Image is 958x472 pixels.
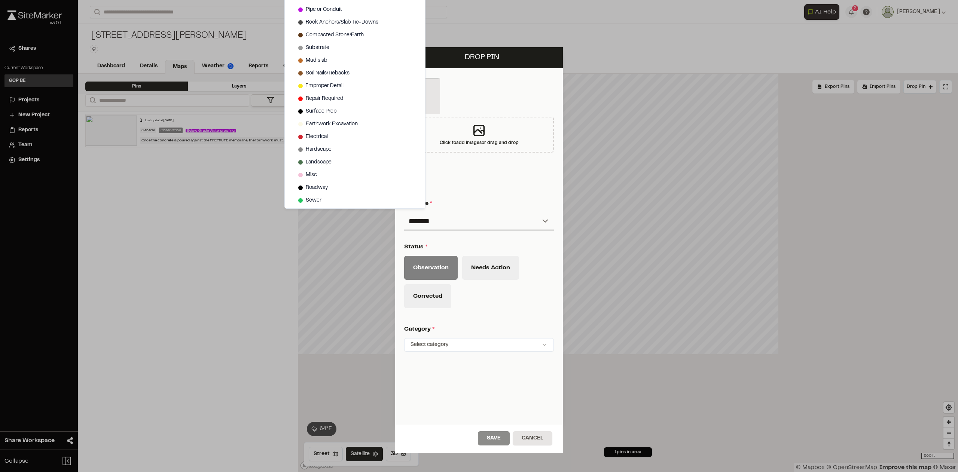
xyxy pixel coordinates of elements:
span: Repair Required [306,95,344,103]
span: Sewer [306,196,321,205]
a: OpenStreetMap [826,465,877,470]
a: Map feedback [879,465,931,470]
span: Substrate [306,44,329,52]
span: Roadway [306,184,328,192]
span: Hardscape [306,145,332,154]
span: Misc [306,171,317,179]
a: Mapbox [796,465,825,470]
span: Improper Detail [306,82,344,90]
button: Find my location [943,402,954,413]
button: Reset bearing to north [943,438,954,449]
span: Mud slab [306,56,327,65]
span: Electrical [306,133,328,141]
div: Map marker [529,197,539,207]
span: Surface Prep [306,107,336,116]
span: Pipe or Conduit [306,6,342,14]
button: Zoom in [943,417,954,427]
span: Landscape [306,158,332,166]
span: Rock Anchors/Slab Tie-Downs [306,18,378,27]
span: Compacted Stone/Earth [306,31,364,39]
button: Zoom out [943,427,954,438]
span: Earthwork Excavation [306,120,358,128]
a: Maxar [933,465,956,470]
span: Soil Nails/Tiebacks [306,69,350,77]
div: 500 ft [921,453,954,459]
a: Mapbox logo [300,461,333,470]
